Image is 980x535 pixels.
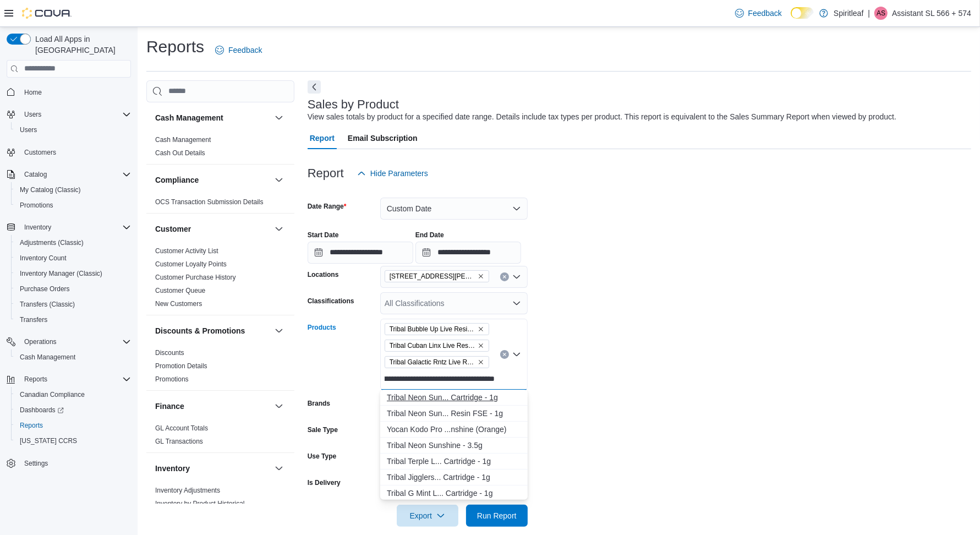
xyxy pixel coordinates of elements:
button: Inventory Count [11,250,135,266]
button: Clear input [500,350,509,359]
button: Settings [2,455,135,471]
button: Close list of options [512,350,521,359]
button: Purchase Orders [11,281,135,297]
span: Run Report [477,510,517,521]
label: End Date [415,231,444,239]
div: Tribal Neon Sun... Resin FSE - 1g [387,408,521,419]
span: Tribal Cuban Linx Live Resin Cartridge - 1g [390,340,475,351]
span: Email Subscription [348,127,418,149]
div: Tribal Jigglers... Cartridge - 1g [387,472,521,483]
input: Dark Mode [791,7,814,19]
span: Users [24,110,41,119]
h3: Finance [155,401,184,412]
span: Feedback [228,45,262,56]
button: [US_STATE] CCRS [11,433,135,449]
a: Canadian Compliance [15,388,89,401]
h3: Discounts & Promotions [155,325,245,336]
button: Run Report [466,505,528,527]
span: Purchase Orders [15,282,131,296]
span: Operations [24,337,57,346]
a: Promotions [15,199,58,212]
button: Inventory [272,462,286,475]
div: Tribal G Mint L... Cartridge - 1g [387,488,521,499]
div: Yocan Kodo Pro ...nshine (Orange) [387,424,521,435]
span: Canadian Compliance [20,390,85,399]
button: Transfers (Classic) [11,297,135,312]
a: Customer Queue [155,287,205,294]
span: Inventory Manager (Classic) [15,267,131,280]
button: Clear input [500,272,509,281]
span: Discounts [155,348,184,357]
a: Reports [15,419,47,432]
span: Reports [20,373,131,386]
a: GL Account Totals [155,424,208,432]
button: Discounts & Promotions [155,325,270,336]
span: Users [20,125,37,134]
span: Tribal Galactic Rntz Live Resin Cartridge - 1g [385,356,489,368]
a: Dashboards [11,402,135,418]
span: My Catalog (Classic) [15,183,131,196]
div: Assistant SL 566 + 574 [874,7,888,20]
a: Cash Out Details [155,149,205,157]
span: Tribal Bubble Up Live Resin Cartridge - 1g [385,323,489,335]
span: Inventory Count [20,254,67,263]
span: Reports [15,419,131,432]
span: Inventory Count [15,252,131,265]
button: Open list of options [512,272,521,281]
button: Customer [272,222,286,236]
span: Customers [20,145,131,159]
span: [US_STATE] CCRS [20,436,77,445]
a: Purchase Orders [15,282,74,296]
a: [US_STATE] CCRS [15,434,81,447]
button: Reports [20,373,52,386]
button: Next [308,80,321,94]
span: Inventory Adjustments [155,486,220,495]
label: Is Delivery [308,478,341,487]
span: Users [20,108,131,121]
span: Inventory by Product Historical [155,499,245,508]
span: Settings [20,456,131,470]
button: Finance [272,400,286,413]
span: Transfers (Classic) [20,300,75,309]
span: Canadian Compliance [15,388,131,401]
label: Products [308,323,336,332]
button: Inventory [155,463,270,474]
span: Promotion Details [155,362,207,370]
span: Inventory [20,221,131,234]
a: Customers [20,146,61,159]
label: Sale Type [308,425,338,434]
button: Remove Tribal Galactic Rntz Live Resin Cartridge - 1g from selection in this group [478,359,484,365]
a: Feedback [731,2,786,24]
a: Inventory Adjustments [155,487,220,494]
h3: Customer [155,223,191,234]
button: Reports [11,418,135,433]
button: Cash Management [272,111,286,124]
span: Promotions [155,375,189,384]
span: Settings [24,459,48,468]
a: Transfers [15,313,52,326]
span: Reports [24,375,47,384]
div: Tribal Terple L... Cartridge - 1g [387,456,521,467]
span: Load All Apps in [GEOGRAPHIC_DATA] [31,34,131,56]
img: Cova [22,8,72,19]
button: Remove 566 - Spiritleaf Milner Ave (Scarborough) from selection in this group [478,273,484,280]
span: Customer Queue [155,286,205,295]
label: Start Date [308,231,339,239]
a: Customer Loyalty Points [155,260,227,268]
span: Reports [20,421,43,430]
span: Cash Management [155,135,211,144]
span: New Customers [155,299,202,308]
button: Compliance [155,174,270,185]
a: Adjustments (Classic) [15,236,88,249]
div: Customer [146,244,294,315]
span: Washington CCRS [15,434,131,447]
button: Hide Parameters [353,162,432,184]
button: Cash Management [155,112,270,123]
div: View sales totals by product for a specified date range. Details include tax types per product. T... [308,111,896,123]
span: [STREET_ADDRESS][PERSON_NAME] [390,271,475,282]
a: Customer Activity List [155,247,218,255]
h3: Compliance [155,174,199,185]
button: Operations [2,334,135,350]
